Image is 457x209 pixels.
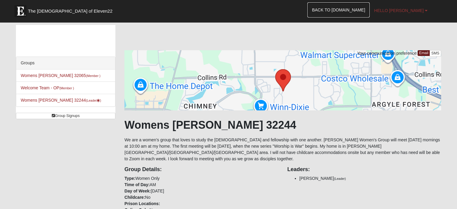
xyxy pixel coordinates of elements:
a: Back to [DOMAIN_NAME] [307,2,370,17]
a: Womens [PERSON_NAME] 32244(Leader) [21,98,101,103]
small: (Member ) [59,86,74,90]
a: Womens [PERSON_NAME] 32065(Member ) [21,73,100,78]
small: (Leader) [334,177,346,180]
h4: Leaders: [287,166,441,173]
img: Eleven22 logo [14,5,26,17]
small: (Member ) [86,74,100,78]
a: SMS [429,50,441,57]
span: The [DEMOGRAPHIC_DATA] of Eleven22 [28,8,112,14]
strong: Type: [124,176,135,181]
small: (Leader ) [86,99,101,102]
li: [PERSON_NAME] [299,175,441,182]
a: Hello [PERSON_NAME] [370,3,432,18]
h1: Womens [PERSON_NAME] 32244 [124,118,441,131]
strong: Day of Week: [124,189,151,193]
div: Groups [16,57,115,69]
a: Email [418,50,430,56]
a: Group Signups [16,113,115,119]
a: The [DEMOGRAPHIC_DATA] of Eleven22 [11,2,132,17]
span: Hello [PERSON_NAME] [374,8,424,13]
strong: Childcare: [124,195,145,200]
span: Your communication preference: [357,51,418,56]
h4: Group Details: [124,166,278,173]
strong: Time of Day: [124,182,150,187]
a: Welcome Team - OP(Member ) [21,85,74,90]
